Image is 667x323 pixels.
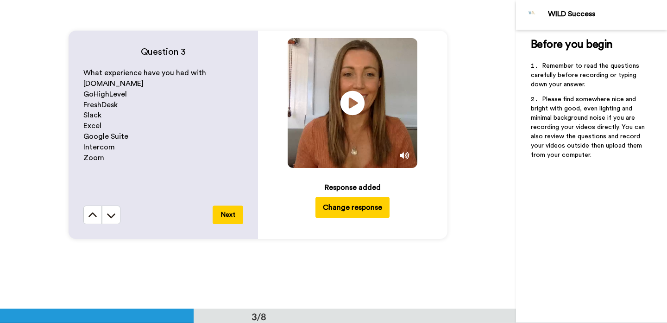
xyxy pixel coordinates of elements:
h4: Question 3 [83,45,243,58]
button: Next [213,206,243,224]
span: GoHighLevel [83,90,127,98]
span: What experience have you had with [83,69,206,77]
img: Mute/Unmute [400,151,409,160]
div: Response added [325,182,381,193]
span: Zoom [83,154,104,161]
span: Before you begin [531,39,613,50]
span: Remember to read the questions carefully before recording or typing down your answer. [531,63,641,88]
span: FreshDesk [83,101,118,109]
span: Please find somewhere nice and bright with good, even lighting and minimal background noise if yo... [531,96,647,158]
img: Profile Image [521,4,543,26]
button: Change response [315,197,390,218]
span: Excel [83,122,101,129]
span: [DOMAIN_NAME] [83,80,144,87]
span: Intercom [83,143,115,151]
span: Slack [83,111,101,119]
div: WILD Success [548,10,667,19]
span: Google Suite [83,133,128,140]
div: 3/8 [237,310,281,323]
